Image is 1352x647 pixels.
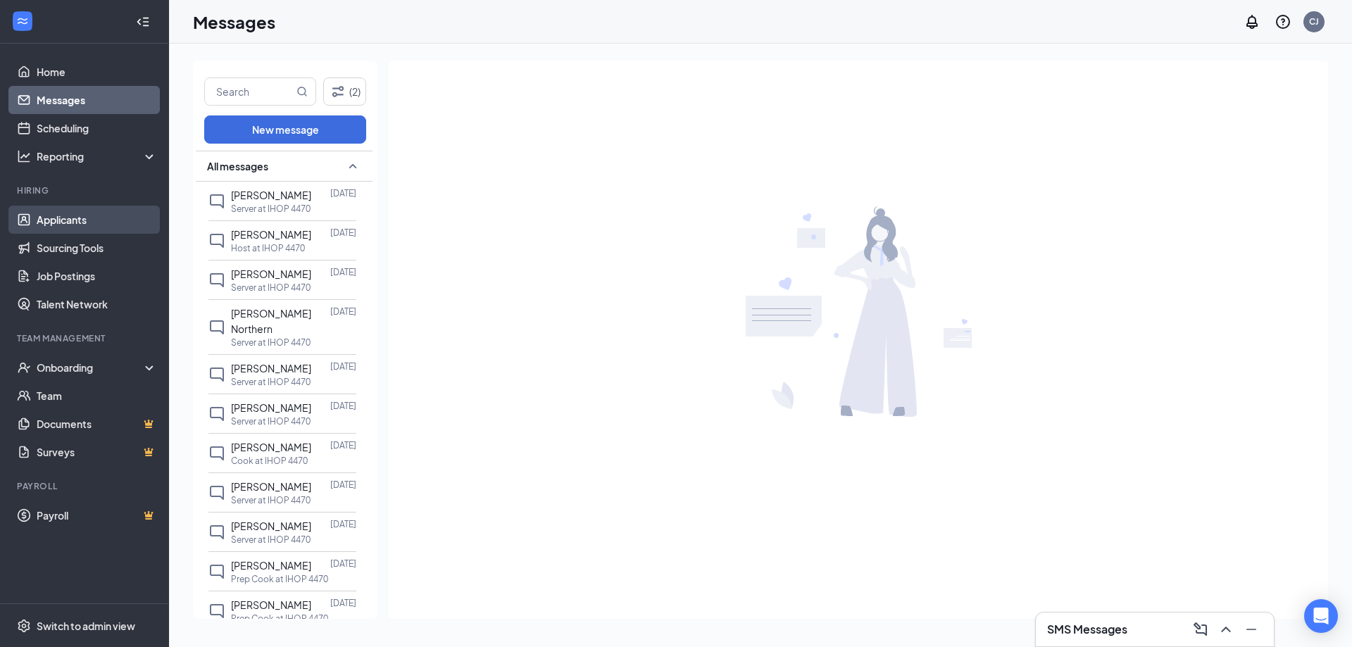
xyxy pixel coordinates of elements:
p: [DATE] [330,518,356,530]
p: Server at IHOP 4470 [231,203,311,215]
span: [PERSON_NAME] [231,441,311,453]
div: Onboarding [37,360,145,375]
svg: ChatInactive [208,445,225,462]
svg: UserCheck [17,360,31,375]
h3: SMS Messages [1047,622,1127,637]
svg: ComposeMessage [1192,621,1209,638]
p: Server at IHOP 4470 [231,415,311,427]
svg: Minimize [1243,621,1260,638]
p: [DATE] [330,439,356,451]
div: Open Intercom Messenger [1304,599,1338,633]
p: Prep Cook at IHOP 4470 [231,613,328,624]
p: Server at IHOP 4470 [231,282,311,294]
p: [DATE] [330,227,356,239]
a: SurveysCrown [37,438,157,466]
p: [DATE] [330,400,356,412]
p: [DATE] [330,360,356,372]
p: Server at IHOP 4470 [231,534,311,546]
svg: ChatInactive [208,272,225,289]
p: Server at IHOP 4470 [231,337,311,348]
p: Prep Cook at IHOP 4470 [231,573,328,585]
p: Cook at IHOP 4470 [231,455,308,467]
p: [DATE] [330,306,356,318]
span: [PERSON_NAME] Northern [231,307,311,335]
svg: Analysis [17,149,31,163]
a: Messages [37,86,157,114]
button: ComposeMessage [1189,618,1212,641]
p: [DATE] [330,479,356,491]
svg: ChatInactive [208,603,225,620]
div: Switch to admin view [37,619,135,633]
svg: ChatInactive [208,563,225,580]
a: Talent Network [37,290,157,318]
p: Server at IHOP 4470 [231,494,311,506]
svg: Collapse [136,15,150,29]
p: [DATE] [330,558,356,570]
a: Team [37,382,157,410]
button: Minimize [1240,618,1263,641]
svg: MagnifyingGlass [296,86,308,97]
div: Team Management [17,332,154,344]
span: [PERSON_NAME] [231,401,311,414]
svg: WorkstreamLogo [15,14,30,28]
span: [PERSON_NAME] [231,362,311,375]
a: DocumentsCrown [37,410,157,438]
div: Payroll [17,480,154,492]
span: [PERSON_NAME] [231,520,311,532]
a: Home [37,58,157,86]
div: Reporting [37,149,158,163]
p: [DATE] [330,266,356,278]
svg: ChatInactive [208,406,225,422]
h1: Messages [193,10,275,34]
a: PayrollCrown [37,501,157,529]
svg: ChatInactive [208,232,225,249]
svg: ChatInactive [208,524,225,541]
a: Scheduling [37,114,157,142]
svg: Filter [330,83,346,100]
svg: ChatInactive [208,484,225,501]
svg: Settings [17,619,31,633]
button: ChevronUp [1215,618,1237,641]
span: [PERSON_NAME] [231,598,311,611]
span: [PERSON_NAME] [231,268,311,280]
p: Host at IHOP 4470 [231,242,305,254]
span: [PERSON_NAME] [231,228,311,241]
svg: ChatInactive [208,366,225,383]
span: [PERSON_NAME] [231,559,311,572]
button: Filter (2) [323,77,366,106]
a: Applicants [37,206,157,234]
a: Job Postings [37,262,157,290]
span: All messages [207,159,268,173]
p: Server at IHOP 4470 [231,376,311,388]
svg: ChevronUp [1218,621,1234,638]
svg: ChatInactive [208,319,225,336]
svg: SmallChevronUp [344,158,361,175]
div: Hiring [17,184,154,196]
span: [PERSON_NAME] [231,189,311,201]
a: Sourcing Tools [37,234,157,262]
p: [DATE] [330,597,356,609]
p: [DATE] [330,187,356,199]
input: Search [205,78,294,105]
button: New message [204,115,366,144]
svg: ChatInactive [208,193,225,210]
svg: Notifications [1244,13,1260,30]
svg: QuestionInfo [1275,13,1291,30]
div: CJ [1309,15,1319,27]
span: [PERSON_NAME] [231,480,311,493]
